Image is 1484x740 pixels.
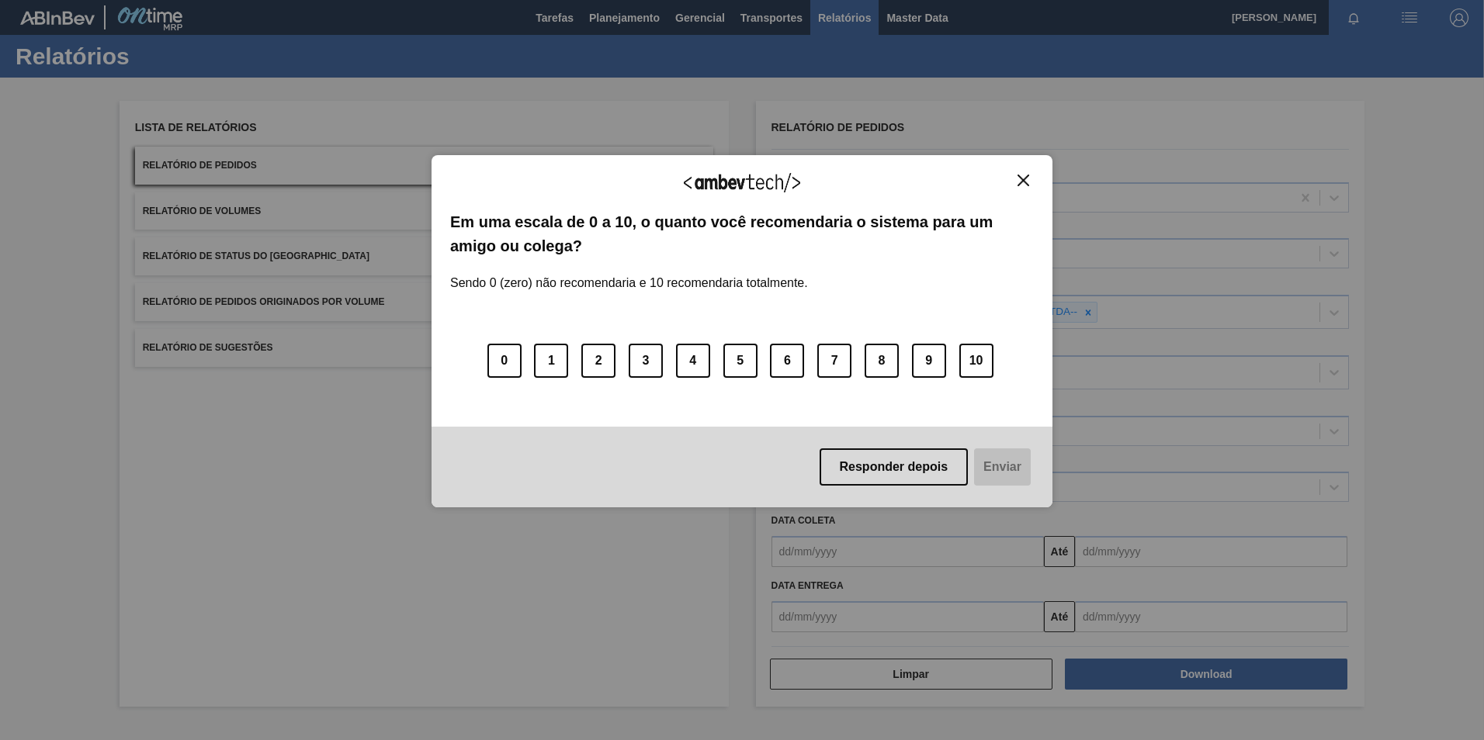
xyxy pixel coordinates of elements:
button: Responder depois [820,448,969,486]
button: 8 [865,344,899,378]
button: 2 [581,344,615,378]
img: Close [1018,175,1029,186]
button: 4 [676,344,710,378]
button: 9 [912,344,946,378]
button: Close [1013,174,1034,187]
button: 3 [629,344,663,378]
button: 10 [959,344,993,378]
button: 6 [770,344,804,378]
button: 7 [817,344,851,378]
button: 5 [723,344,758,378]
label: Sendo 0 (zero) não recomendaria e 10 recomendaria totalmente. [450,258,808,290]
button: 0 [487,344,522,378]
button: 1 [534,344,568,378]
img: Logo Ambevtech [684,173,800,192]
label: Em uma escala de 0 a 10, o quanto você recomendaria o sistema para um amigo ou colega? [450,210,1034,258]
